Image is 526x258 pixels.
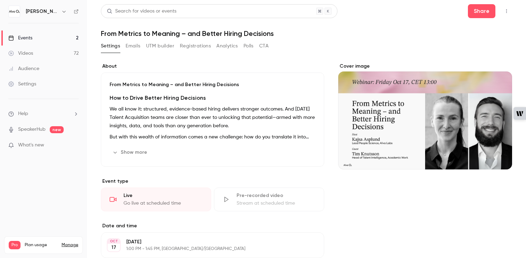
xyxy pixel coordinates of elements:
li: help-dropdown-opener [8,110,79,117]
div: LiveGo live at scheduled time [101,188,211,211]
div: Audience [8,65,39,72]
span: What's new [18,142,44,149]
label: Cover image [338,63,512,70]
span: Pro [9,241,21,249]
h3: How to Drive Better Hiring Decisions [110,94,316,102]
p: Event type [101,178,324,185]
div: Live [123,192,202,199]
div: Pre-recorded videoStream at scheduled time [214,188,324,211]
button: Analytics [216,40,238,52]
div: Go live at scheduled time [123,200,202,207]
img: Alva Labs [9,6,20,17]
button: Emails [126,40,140,52]
div: OCT [107,239,120,244]
button: Settings [101,40,120,52]
h1: From Metrics to Meaning – and Better Hiring Decisions [101,29,512,38]
div: Stream at scheduled time [237,200,316,207]
button: Registrations [180,40,211,52]
p: [DATE] [126,238,287,245]
p: 1:00 PM - 1:45 PM, [GEOGRAPHIC_DATA]/[GEOGRAPHIC_DATA] [126,246,287,252]
div: Search for videos or events [107,8,176,15]
h6: [PERSON_NAME] Labs [26,8,58,15]
button: CTA [259,40,269,52]
p: But with this wealth of information comes a new challenge: how do you translate it into business ... [110,133,316,141]
p: From Metrics to Meaning – and Better Hiring Decisions [110,81,316,88]
button: UTM builder [146,40,174,52]
label: Date and time [101,222,324,229]
label: About [101,63,324,70]
p: 17 [111,244,116,251]
div: Events [8,35,32,41]
span: Plan usage [25,242,57,248]
span: new [50,126,64,133]
div: Pre-recorded video [237,192,316,199]
a: SpeakerHub [18,126,46,133]
button: Show more [110,147,151,158]
p: We all know it: structured, evidence-based hiring delivers stronger outcomes. And [DATE] Talent A... [110,105,316,130]
button: Share [468,4,495,18]
a: Manage [62,242,78,248]
span: Help [18,110,28,117]
div: Videos [8,50,33,57]
div: Settings [8,81,36,88]
section: Cover image [338,63,512,169]
button: Polls [244,40,254,52]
